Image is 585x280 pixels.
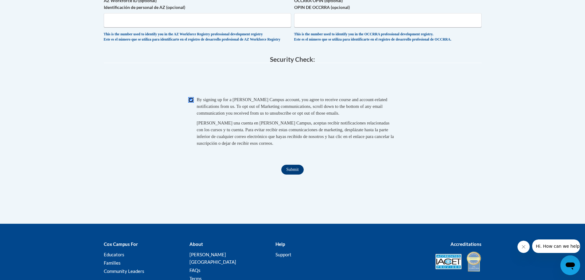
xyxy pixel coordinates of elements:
input: Submit [281,165,303,175]
iframe: Button to launch messaging window [560,255,580,275]
b: Cox Campus For [104,241,138,247]
span: Security Check: [270,55,315,63]
span: Hi. How can we help? [4,4,50,9]
span: By signing up for a [PERSON_NAME] Campus account, you agree to receive course and account-related... [197,97,388,116]
iframe: Close message [517,241,530,253]
a: Community Leaders [104,268,144,274]
a: [PERSON_NAME][GEOGRAPHIC_DATA] [189,252,236,265]
b: Accreditations [450,241,482,247]
b: About [189,241,203,247]
img: IDA® Accredited [466,251,482,272]
a: Educators [104,252,124,257]
iframe: Message from company [532,239,580,253]
div: This is the number used to identify you in the OCCRRA professional development registry. Este es ... [294,32,482,42]
a: FAQs [189,267,201,273]
iframe: reCAPTCHA [246,69,339,93]
div: This is the number used to identify you in the AZ Workforce Registry professional development reg... [104,32,291,42]
img: Accredited IACET® Provider [435,254,462,269]
b: Help [275,241,285,247]
a: Support [275,252,291,257]
span: [PERSON_NAME] una cuenta en [PERSON_NAME] Campus, aceptas recibir notificaciones relacionadas con... [197,120,394,146]
a: Families [104,260,121,266]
